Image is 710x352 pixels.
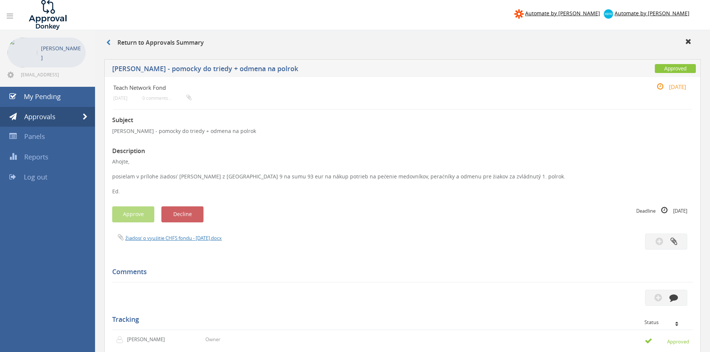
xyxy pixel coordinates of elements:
[205,336,220,343] p: Owner
[106,39,204,46] h3: Return to Approvals Summary
[644,320,687,325] div: Status
[112,268,687,276] h5: Comments
[514,9,524,19] img: zapier-logomark.png
[113,85,595,91] h4: Teach Network Fond
[112,206,154,222] button: Approve
[112,65,520,74] h5: [PERSON_NAME] - pomocky do triedy + odmena na polrok
[112,158,693,195] div: Ahojte,
[112,173,693,180] div: posielam v prílohe žiadosť [PERSON_NAME] z [GEOGRAPHIC_DATA] 9 na sumu 93 eur na nákup potrieb na...
[649,83,686,91] small: [DATE]
[125,235,222,241] a: Žiadosť o využitie CHFS fondu - [DATE].docx
[41,44,82,62] p: [PERSON_NAME]
[112,188,693,195] div: Ed.
[24,92,61,101] span: My Pending
[161,206,203,222] button: Decline
[127,336,170,343] p: [PERSON_NAME]
[645,337,689,345] small: Approved
[24,172,47,181] span: Log out
[604,9,613,19] img: xero-logo.png
[112,117,693,124] h3: Subject
[113,95,127,101] small: [DATE]
[24,132,45,141] span: Panels
[112,127,693,135] p: [PERSON_NAME] - pomocky do triedy + odmena na polrok
[112,316,687,323] h5: Tracking
[21,72,84,77] span: [EMAIL_ADDRESS][DOMAIN_NAME]
[116,336,127,343] img: user-icon.png
[636,206,687,215] small: Deadline [DATE]
[24,152,48,161] span: Reports
[615,10,690,17] span: Automate by [PERSON_NAME]
[112,148,693,155] h3: Description
[655,64,696,73] span: Approved
[142,95,192,101] small: 0 comments...
[525,10,600,17] span: Automate by [PERSON_NAME]
[24,112,56,121] span: Approvals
